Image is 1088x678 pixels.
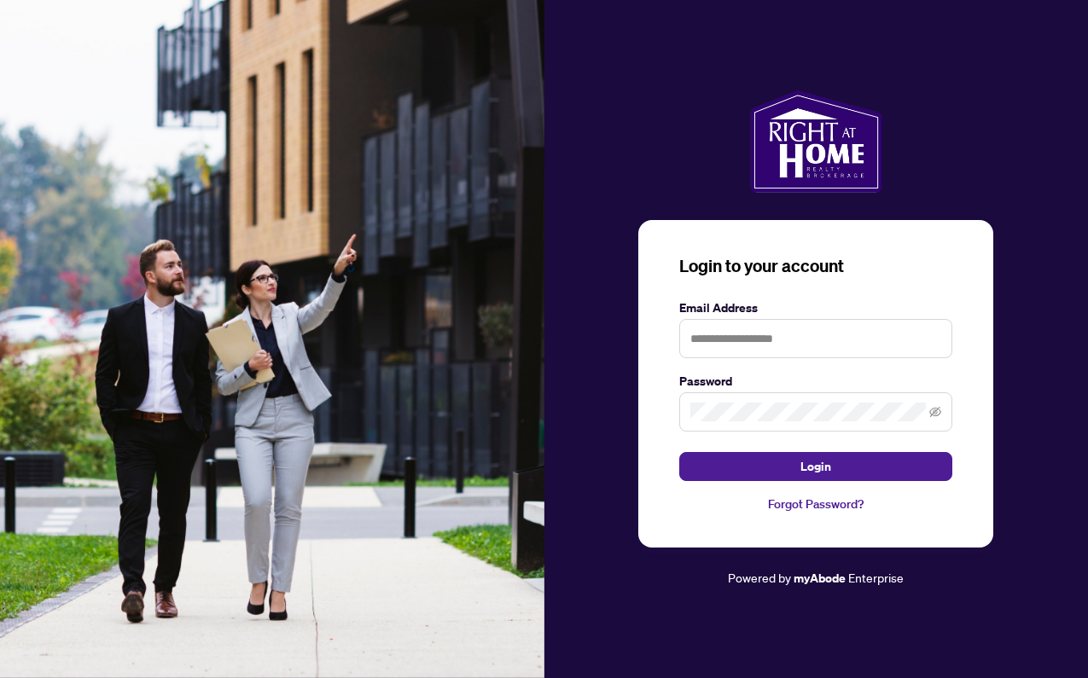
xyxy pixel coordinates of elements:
span: eye-invisible [929,406,941,418]
button: Login [679,452,952,481]
a: myAbode [794,569,846,588]
img: ma-logo [750,90,882,193]
label: Password [679,372,952,391]
a: Forgot Password? [679,495,952,513]
span: Enterprise [848,570,904,585]
span: Powered by [728,570,791,585]
h3: Login to your account [679,254,952,278]
span: Login [800,453,831,480]
label: Email Address [679,298,952,317]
